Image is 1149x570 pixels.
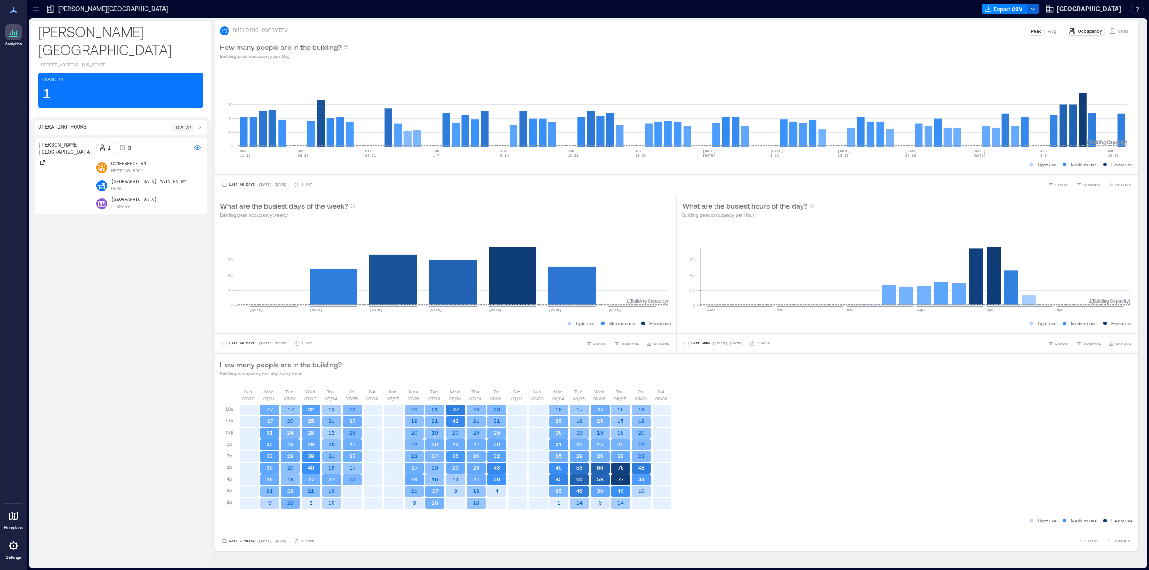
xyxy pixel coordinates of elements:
[473,465,479,470] text: 29
[838,153,849,157] text: 13-19
[1085,538,1099,544] span: EXPORT
[244,388,252,395] p: Sun
[1118,27,1128,35] p: Visits
[411,406,417,412] text: 20
[552,395,564,402] p: 08/04
[533,388,541,395] p: Sun
[108,144,111,151] p: 1
[574,388,583,395] p: Tue
[349,388,354,395] p: Fri
[228,102,233,107] tspan: 60
[350,441,356,447] text: 27
[412,465,418,470] text: 27
[3,535,24,563] a: Settings
[267,488,273,494] text: 21
[111,178,186,186] p: [GEOGRAPHIC_DATA] Main Entry
[494,406,500,412] text: 23
[411,430,417,435] text: 20
[1108,153,1118,157] text: 10-16
[329,418,335,424] text: 21
[308,476,315,482] text: 27
[638,488,645,494] text: 10
[1057,4,1121,13] span: [GEOGRAPHIC_DATA]
[227,487,232,494] p: 5p
[287,476,294,482] text: 19
[1046,339,1071,348] button: EXPORT
[432,441,438,447] text: 26
[770,153,779,157] text: 6-12
[350,453,356,459] text: 27
[411,488,417,494] text: 21
[645,339,671,348] button: OPTIONS
[329,453,335,459] text: 21
[267,476,273,482] text: 28
[308,418,314,424] text: 25
[1114,538,1131,544] span: COMPARE
[220,180,289,189] button: Last 90 Days |[DATE]-[DATE]
[450,388,460,395] p: Wed
[350,465,356,470] text: 17
[452,430,459,435] text: 20
[905,153,916,157] text: 20-26
[682,339,744,348] button: Last Week |[DATE]-[DATE]
[1038,320,1057,327] p: Light use
[453,406,459,412] text: 47
[429,308,442,312] text: [DATE]
[408,395,420,402] p: 07/28
[556,465,562,470] text: 40
[42,86,51,104] p: 1
[1057,308,1064,312] text: 8pm
[452,465,459,470] text: 29
[267,465,273,470] text: 30
[1040,149,1047,153] text: AUG
[350,418,356,424] text: 27
[638,476,645,482] text: 34
[576,465,583,470] text: 53
[556,406,562,412] text: 19
[411,476,417,482] text: 29
[973,153,986,157] text: [DATE]
[240,149,247,153] text: MAY
[556,430,562,435] text: 26
[365,149,372,153] text: MAY
[653,341,669,346] span: OPTIONS
[42,77,64,84] p: Capacity
[594,388,604,395] p: Wed
[494,453,500,459] text: 32
[838,149,851,153] text: [DATE]
[689,257,695,262] tspan: 60
[1046,180,1071,189] button: EXPORT
[576,320,595,327] p: Light use
[636,149,642,153] text: JUN
[329,441,335,447] text: 20
[329,488,335,494] text: 19
[411,418,417,424] text: 19
[227,464,232,471] p: 3p
[982,4,1028,14] button: Export CSV
[655,395,667,402] p: 08/09
[325,395,337,402] p: 07/24
[227,440,232,448] p: 1p
[513,388,520,395] p: Sat
[556,453,562,459] text: 25
[556,418,562,424] text: 25
[228,272,233,278] tspan: 40
[301,182,312,187] p: 1 Day
[638,465,645,470] text: 48
[576,488,583,494] text: 46
[597,488,603,494] text: 30
[576,406,583,412] text: 15
[593,395,605,402] p: 08/06
[5,41,22,47] p: Analytics
[227,452,232,459] p: 2p
[494,418,500,424] text: 21
[452,476,459,482] text: 14
[1106,339,1133,348] button: OPTIONS
[225,417,233,424] p: 11a
[287,418,294,424] text: 20
[638,430,645,435] text: 20
[230,302,233,308] tspan: 0
[556,488,562,494] text: 25
[240,153,251,157] text: 11-17
[613,339,641,348] button: COMPARE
